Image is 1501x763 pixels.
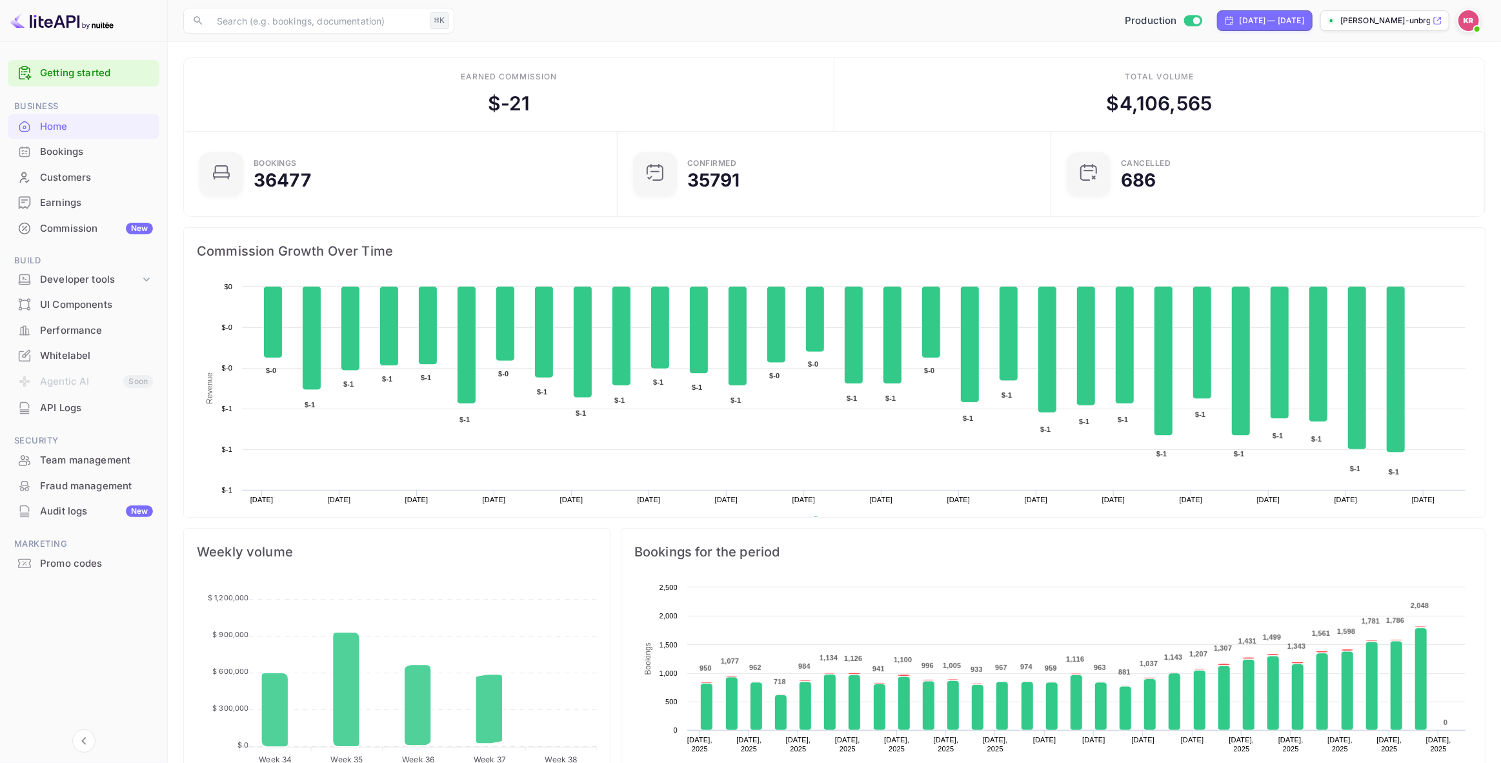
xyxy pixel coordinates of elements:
text: $-1 [222,486,232,494]
text: $-1 [885,394,896,402]
div: Developer tools [40,272,140,287]
span: Weekly volume [197,542,597,562]
text: 500 [665,698,678,706]
text: $-1 [222,445,232,453]
text: 950 [700,664,712,672]
text: 962 [749,664,761,671]
span: Security [8,434,159,448]
text: Revenue [205,372,214,404]
text: $-1 [1350,465,1360,473]
div: Total volume [1125,71,1194,83]
img: Kobus Roux [1458,10,1479,31]
text: [DATE] [1180,496,1203,504]
text: $-1 [1389,468,1399,476]
text: 1,116 [1066,655,1084,663]
text: $-1 [1234,450,1244,458]
a: UI Components [8,292,159,316]
text: $-1 [459,416,470,423]
div: Audit logsNew [8,499,159,524]
input: Search (e.g. bookings, documentation) [209,8,425,34]
text: [DATE], 2025 [1327,736,1353,753]
text: [DATE], 2025 [786,736,811,753]
text: [DATE] [1412,496,1435,504]
text: 718 [774,678,786,686]
div: Fraud management [40,479,153,494]
div: Earned commission [461,71,556,83]
a: Performance [8,318,159,342]
div: Whitelabel [40,349,153,363]
text: [DATE], 2025 [1426,736,1451,753]
text: $-1 [222,405,232,412]
text: $-1 [1040,425,1051,433]
text: 1,431 [1238,637,1256,645]
text: $-1 [1273,432,1283,440]
text: $-0 [266,367,276,374]
text: 1,561 [1312,629,1330,637]
text: 941 [872,665,885,673]
text: $-1 [1156,450,1167,458]
div: Confirmed [687,159,737,167]
text: $-1 [1195,411,1205,418]
text: [DATE], 2025 [983,736,1008,753]
text: [DATE], 2025 [835,736,860,753]
text: [DATE] [405,496,428,504]
div: [DATE] — [DATE] [1240,15,1304,26]
div: CommissionNew [8,216,159,241]
div: Promo codes [40,556,153,571]
text: 1,005 [943,662,961,669]
div: Home [8,114,159,139]
text: 1,143 [1164,653,1182,661]
div: New [126,505,153,517]
text: $-1 [730,396,741,404]
text: $-1 [1079,418,1089,425]
text: 984 [798,662,811,670]
a: CommissionNew [8,216,159,240]
text: [DATE] [792,496,816,504]
text: $-1 [1311,435,1322,443]
text: 1,500 [660,641,678,649]
text: 2,000 [660,612,678,620]
a: API Logs [8,396,159,420]
text: $-1 [382,375,392,383]
text: 1,781 [1362,617,1380,625]
div: 686 [1121,171,1156,189]
div: $ 4,106,565 [1107,89,1213,118]
text: 1,000 [660,669,678,677]
text: 1,786 [1386,616,1404,624]
text: $-1 [343,380,354,388]
a: Customers [8,165,159,189]
tspan: $ 600,000 [212,667,248,676]
text: [DATE], 2025 [1229,736,1254,753]
text: 996 [922,662,934,669]
text: 974 [1020,663,1033,671]
span: Production [1125,14,1177,28]
text: 881 [1118,668,1131,676]
span: Bookings for the period [634,542,1472,562]
text: $-1 [1002,391,1012,399]
text: 1,499 [1263,633,1281,641]
a: Promo codes [8,551,159,575]
text: [DATE] [947,496,971,504]
text: [DATE], 2025 [934,736,959,753]
a: Getting started [40,66,153,81]
div: Team management [40,453,153,468]
text: 1,343 [1287,642,1305,650]
div: New [126,223,153,234]
text: [DATE], 2025 [736,736,761,753]
text: [DATE] [1132,736,1155,744]
a: Earnings [8,190,159,214]
a: Bookings [8,139,159,163]
div: CANCELLED [1121,159,1171,167]
text: $-0 [769,372,780,380]
text: [DATE] [638,496,661,504]
div: Audit logs [40,504,153,519]
div: Performance [8,318,159,343]
div: Performance [40,323,153,338]
text: 959 [1045,664,1057,672]
div: Fraud management [8,474,159,499]
tspan: $ 0 [237,740,248,749]
text: 1,100 [894,656,912,664]
text: 1,134 [820,654,838,662]
text: $-0 [222,323,232,331]
a: Audit logsNew [8,499,159,523]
